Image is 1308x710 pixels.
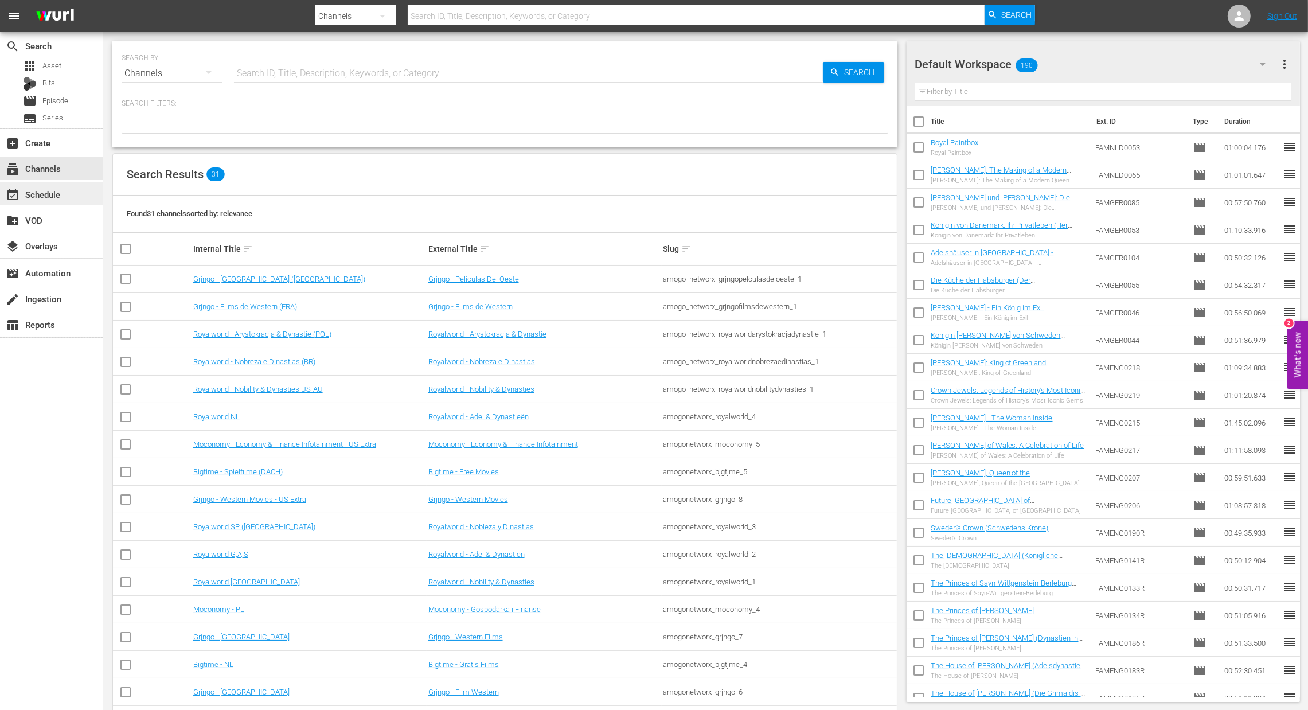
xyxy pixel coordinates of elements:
[1220,657,1283,684] td: 00:52:30.451
[193,275,365,283] a: Grjngo - [GEOGRAPHIC_DATA] ([GEOGRAPHIC_DATA])
[1220,574,1283,602] td: 00:50:31.717
[1220,299,1283,326] td: 00:56:50.069
[1193,691,1207,705] span: Episode
[663,578,895,586] div: amogonetworx_royalworld_1
[931,177,1087,184] div: [PERSON_NAME]: The Making of a Modern Queen
[663,385,895,393] div: amogo_networx_royalworldnobilitydynasties_1
[193,357,315,366] a: Royalworld - Nobreza e Dinastias (BR)
[1091,519,1188,547] td: FAMENG0190R
[1220,216,1283,244] td: 01:10:33.916
[931,331,1083,357] a: Königin [PERSON_NAME] von Schweden ([PERSON_NAME] of Sweden (Celebrities - [PERSON_NAME] [PERSON_...
[1283,580,1297,594] span: reorder
[28,3,83,30] img: ans4CAIJ8jUAAAAAAAAAAAAAAAAAAAAAAAAgQb4GAAAAAAAAAAAAAAAAAAAAAAAAJMjXAAAAAAAAAAAAAAAAAAAAAAAAgAT5G...
[1220,629,1283,657] td: 00:51:33.500
[663,522,895,531] div: amogonetworx_royalworld_3
[663,467,895,476] div: amogonetworx_bjgtjme_5
[1091,161,1188,189] td: FAMNLD0065
[931,303,1073,321] a: [PERSON_NAME] - Ein König im Exil ([PERSON_NAME]: A [PERSON_NAME] Story)
[428,550,525,559] a: Royalworld - Adel & Dynastien
[931,579,1078,604] a: The Princes of Sayn-Wittgenstein-Berleburg (Adelsdynastien in [GEOGRAPHIC_DATA] - Die Fürsten zu ...
[663,688,895,696] div: amogonetworx_grjngo_6
[1091,602,1188,629] td: FAMENG0134R
[1283,443,1297,457] span: reorder
[1220,436,1283,464] td: 01:11:58.093
[1283,635,1297,649] span: reorder
[428,302,513,311] a: Grjngo - Films de Western
[1091,381,1188,409] td: FAMENG0219
[1193,636,1207,650] span: Episode
[931,276,1036,293] a: Die Küche der Habsburger (Der [PERSON_NAME] des Kaisers)
[663,605,895,614] div: amogonetworx_moconomy_4
[1090,106,1186,138] th: Ext. ID
[1193,278,1207,292] span: Episode
[1193,141,1207,154] span: Episode
[1220,464,1283,491] td: 00:59:51.633
[1091,244,1188,271] td: FAMGER0104
[127,167,204,181] span: Search Results
[931,204,1087,212] div: [PERSON_NAME] und [PERSON_NAME]: Die [PERSON_NAME] Prinzenfamilie
[193,550,248,559] a: Royalworld G,A,S
[1193,498,1207,512] span: Episode
[663,357,895,366] div: amogo_networx_royalworldnobrezaedinastias_1
[1016,53,1037,77] span: 190
[193,440,376,448] a: Moconomy - Economy & Finance Infotainment - US Extra
[931,634,1083,651] a: The Princes of [PERSON_NAME] (Dynastien in NRW-Die Fürsten zu [PERSON_NAME])
[1283,333,1297,346] span: reorder
[663,302,895,311] div: amogo_networx_grjngofilmsdewestern_1
[663,633,895,641] div: amogonetworx_grjngo_7
[1283,553,1297,567] span: reorder
[1278,50,1291,78] button: more_vert
[6,267,19,280] span: Automation
[1193,306,1207,319] span: Episode
[823,62,884,83] button: Search
[1091,436,1188,464] td: FAMENG0217
[931,524,1049,532] a: Sweden's Crown (Schwedens Krone)
[931,193,1078,228] a: [PERSON_NAME] und [PERSON_NAME]: Die [PERSON_NAME] Prinzenfamilie ([PERSON_NAME] & [PERSON_NAME] ...
[193,412,240,421] a: Royalworld NL
[1283,415,1297,429] span: reorder
[1284,319,1294,328] div: 2
[1193,581,1207,595] span: Episode
[1278,57,1291,71] span: more_vert
[663,330,895,338] div: amogo_networx_royalworldarystokracjadynastie_1
[122,99,888,108] p: Search Filters:
[1220,244,1283,271] td: 00:50:32.126
[206,167,225,181] span: 31
[193,330,331,338] a: Royalworld - Arystokracja & Dynastie (POL)
[1091,629,1188,657] td: FAMENG0186R
[931,232,1087,239] div: Königin von Dänemark: Ihr Privatleben
[663,412,895,421] div: amogonetworx_royalworld_4
[1193,388,1207,402] span: Episode
[931,397,1087,404] div: Crown Jewels: Legends of History’s Most Iconic Gems
[6,40,19,53] span: Search
[1091,547,1188,574] td: FAMENG0141R
[1283,140,1297,154] span: reorder
[193,385,323,393] a: Royalworld - Nobility & Dynasties US-AU
[428,578,534,586] a: Royalworld - Nobility & Dynasties
[931,342,1087,349] div: Königin [PERSON_NAME] von Schweden
[1091,464,1188,491] td: FAMENG0207
[1193,333,1207,347] span: Episode
[1091,657,1188,684] td: FAMENG0183R
[428,688,499,696] a: Grjngo - Film Western
[193,467,283,476] a: Bigtime - Spielfilme (DACH)
[23,59,37,73] span: Asset
[931,259,1087,267] div: Adelshäuser in [GEOGRAPHIC_DATA] - [GEOGRAPHIC_DATA]
[840,62,884,83] span: Search
[1283,470,1297,484] span: reorder
[931,358,1051,384] a: [PERSON_NAME]: King of Greenland ([PERSON_NAME] - Back to [GEOGRAPHIC_DATA])
[1220,409,1283,436] td: 01:45:02.096
[23,94,37,108] span: Episode
[1220,491,1283,519] td: 01:08:57.318
[1283,278,1297,291] span: reorder
[931,287,1087,294] div: Die Küche der Habsburger
[1283,223,1297,236] span: reorder
[1091,299,1188,326] td: FAMGER0046
[42,77,55,89] span: Bits
[428,633,503,641] a: Grjngo - Western Films
[1193,416,1207,430] span: Episode
[931,452,1084,459] div: [PERSON_NAME] of Wales: A Celebration of Life
[1193,168,1207,182] span: Episode
[931,590,1087,597] div: The Princes of Sayn-Wittgenstein-Berleburg
[1220,189,1283,216] td: 00:57:50.760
